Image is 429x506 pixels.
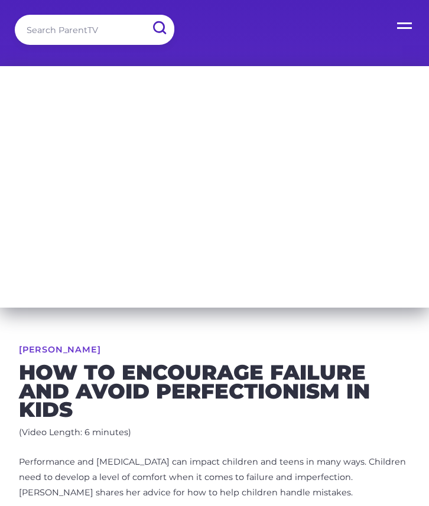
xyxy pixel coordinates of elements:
[144,15,174,41] input: Submit
[15,15,174,45] input: Search ParentTV
[19,363,410,419] h2: How to encourage failure and avoid perfectionism in kids
[19,345,100,354] a: [PERSON_NAME]
[19,455,410,501] p: Performance and [MEDICAL_DATA] can impact children and teens in many ways. Children need to devel...
[19,425,410,440] p: (Video Length: 6 minutes)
